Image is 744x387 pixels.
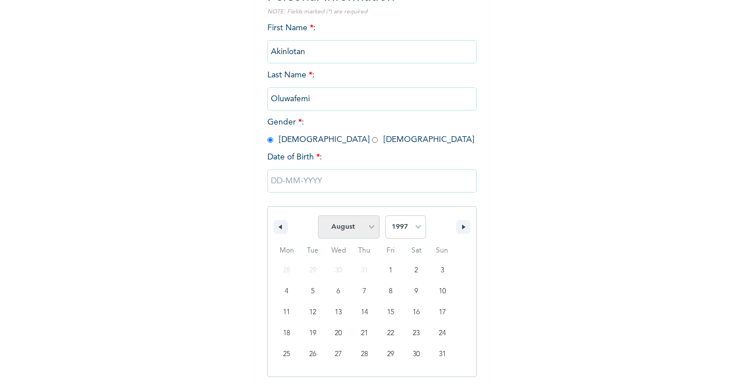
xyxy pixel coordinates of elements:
span: 12 [309,302,316,323]
button: 30 [403,344,430,365]
button: 8 [377,281,403,302]
button: 27 [325,344,352,365]
button: 14 [352,302,378,323]
button: 28 [352,344,378,365]
span: 8 [389,281,392,302]
button: 7 [352,281,378,302]
span: 10 [439,281,446,302]
span: Last Name : [267,71,477,103]
span: 19 [309,323,316,344]
span: 24 [439,323,446,344]
button: 23 [403,323,430,344]
span: Thu [352,242,378,260]
span: 5 [311,281,314,302]
button: 3 [429,260,455,281]
span: 21 [361,323,368,344]
span: Sun [429,242,455,260]
button: 13 [325,302,352,323]
span: Wed [325,242,352,260]
button: 22 [377,323,403,344]
span: 31 [439,344,446,365]
span: Mon [274,242,300,260]
button: 24 [429,323,455,344]
button: 29 [377,344,403,365]
span: 11 [283,302,290,323]
button: 15 [377,302,403,323]
button: 25 [274,344,300,365]
span: Gender : [DEMOGRAPHIC_DATA] [DEMOGRAPHIC_DATA] [267,118,474,144]
button: 19 [300,323,326,344]
span: 25 [283,344,290,365]
input: DD-MM-YYYY [267,169,477,193]
span: 20 [335,323,342,344]
span: 17 [439,302,446,323]
span: Fri [377,242,403,260]
button: 31 [429,344,455,365]
span: 14 [361,302,368,323]
span: 6 [337,281,340,302]
span: Tue [300,242,326,260]
button: 4 [274,281,300,302]
span: 30 [413,344,420,365]
span: 4 [285,281,288,302]
span: 3 [441,260,444,281]
span: 29 [387,344,394,365]
span: 22 [387,323,394,344]
span: 13 [335,302,342,323]
button: 26 [300,344,326,365]
span: First Name : [267,24,477,56]
span: 1 [389,260,392,281]
button: 20 [325,323,352,344]
span: 15 [387,302,394,323]
input: Enter your first name [267,40,477,63]
p: NOTE: Fields marked (*) are required [267,8,477,16]
span: 27 [335,344,342,365]
span: Date of Birth : [267,151,322,164]
button: 11 [274,302,300,323]
button: 16 [403,302,430,323]
span: 7 [363,281,366,302]
span: 28 [361,344,368,365]
button: 18 [274,323,300,344]
button: 2 [403,260,430,281]
span: 16 [413,302,420,323]
button: 9 [403,281,430,302]
button: 21 [352,323,378,344]
span: 9 [414,281,418,302]
span: Sat [403,242,430,260]
span: 18 [283,323,290,344]
button: 6 [325,281,352,302]
button: 17 [429,302,455,323]
span: 26 [309,344,316,365]
button: 5 [300,281,326,302]
span: 2 [414,260,418,281]
button: 10 [429,281,455,302]
button: 1 [377,260,403,281]
span: 23 [413,323,420,344]
button: 12 [300,302,326,323]
input: Enter your last name [267,87,477,111]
